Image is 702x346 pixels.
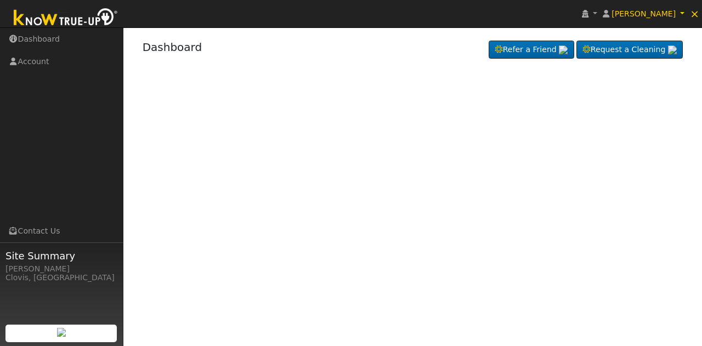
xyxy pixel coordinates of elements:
[612,9,676,18] span: [PERSON_NAME]
[489,41,574,59] a: Refer a Friend
[690,7,699,20] span: ×
[143,41,202,54] a: Dashboard
[668,46,677,54] img: retrieve
[5,263,117,275] div: [PERSON_NAME]
[559,46,568,54] img: retrieve
[57,328,66,337] img: retrieve
[576,41,683,59] a: Request a Cleaning
[8,6,123,31] img: Know True-Up
[5,248,117,263] span: Site Summary
[5,272,117,283] div: Clovis, [GEOGRAPHIC_DATA]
